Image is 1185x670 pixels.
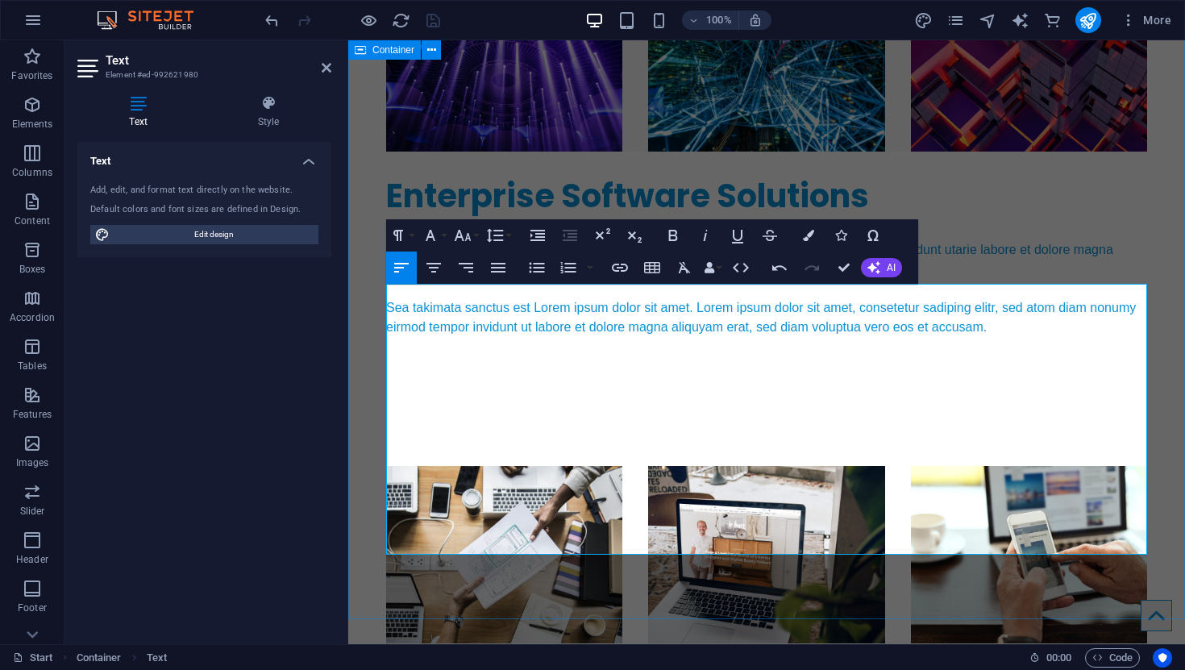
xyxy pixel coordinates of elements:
p: Accordion [10,311,55,324]
h4: Text [77,142,331,171]
button: Code [1085,648,1140,668]
button: Edit design [90,225,318,244]
p: Content [15,214,50,227]
nav: breadcrumb [77,648,167,668]
button: Underline (⌘U) [722,219,753,252]
button: Redo (⌘⇧Z) [796,252,827,284]
p: Images [16,456,49,469]
p: Elements [12,118,53,131]
button: undo [262,10,281,30]
button: More [1114,7,1178,33]
button: AI [861,258,902,277]
span: More [1121,12,1171,28]
i: Reload page [392,11,410,30]
button: text_generator [1011,10,1030,30]
button: Clear Formatting [669,252,700,284]
p: Footer [18,601,47,614]
button: Insert Table [637,252,667,284]
h4: Style [206,95,331,129]
span: Container [372,45,414,55]
i: On resize automatically adjust zoom level to fit chosen device. [748,13,763,27]
button: Italic (⌘I) [690,219,721,252]
div: Default colors and font sizes are defined in Design. [90,203,318,217]
button: Icons [825,219,856,252]
button: Ordered List [553,252,584,284]
h4: Text [77,95,206,129]
button: Align Center [418,252,449,284]
button: Align Right [451,252,481,284]
p: Columns [12,166,52,179]
i: Navigator [979,11,997,30]
button: Increase Indent [522,219,553,252]
button: Font Family [418,219,449,252]
i: AI Writer [1011,11,1029,30]
div: Add, edit, and format text directly on the website. [90,184,318,198]
span: Edit design [114,225,314,244]
span: Click to select. Double-click to edit [147,648,167,668]
button: Strikethrough [755,219,785,252]
button: Line Height [483,219,513,252]
button: Data Bindings [701,252,724,284]
p: Slider [20,505,45,518]
a: Click to cancel selection. Double-click to open Pages [13,648,53,668]
button: reload [391,10,410,30]
button: Bold (⌘B) [658,219,688,252]
span: AI [887,263,896,273]
button: pages [946,10,966,30]
button: design [914,10,933,30]
p: Features [13,408,52,421]
h6: 100% [706,10,732,30]
button: HTML [726,252,756,284]
button: Font Size [451,219,481,252]
h3: Element #ed-992621980 [106,68,299,82]
button: Subscript [619,219,650,252]
h6: Session time [1029,648,1072,668]
button: publish [1075,7,1101,33]
i: Undo: Change text (Ctrl+Z) [263,11,281,30]
button: Confirm (⌘+⏎) [829,252,859,284]
button: Align Justify [483,252,513,284]
button: Paragraph Format [386,219,417,252]
button: commerce [1043,10,1062,30]
img: Editor Logo [93,10,214,30]
button: 100% [682,10,739,30]
p: Header [16,553,48,566]
i: Publish [1079,11,1097,30]
i: Commerce [1043,11,1062,30]
button: Unordered List [522,252,552,284]
button: Ordered List [584,252,597,284]
button: navigator [979,10,998,30]
p: Tables [18,360,47,372]
p: Favorites [11,69,52,82]
button: Align Left [386,252,417,284]
span: 00 00 [1046,648,1071,668]
p: Boxes [19,263,46,276]
button: Insert Link [605,252,635,284]
button: Superscript [587,219,617,252]
h2: Text [106,53,331,68]
button: Usercentrics [1153,648,1172,668]
button: Undo (⌘Z) [764,252,795,284]
span: Click to select. Double-click to edit [77,648,122,668]
span: : [1058,651,1060,664]
span: Code [1092,648,1133,668]
button: Colors [793,219,824,252]
button: Decrease Indent [555,219,585,252]
button: Special Characters [858,219,888,252]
